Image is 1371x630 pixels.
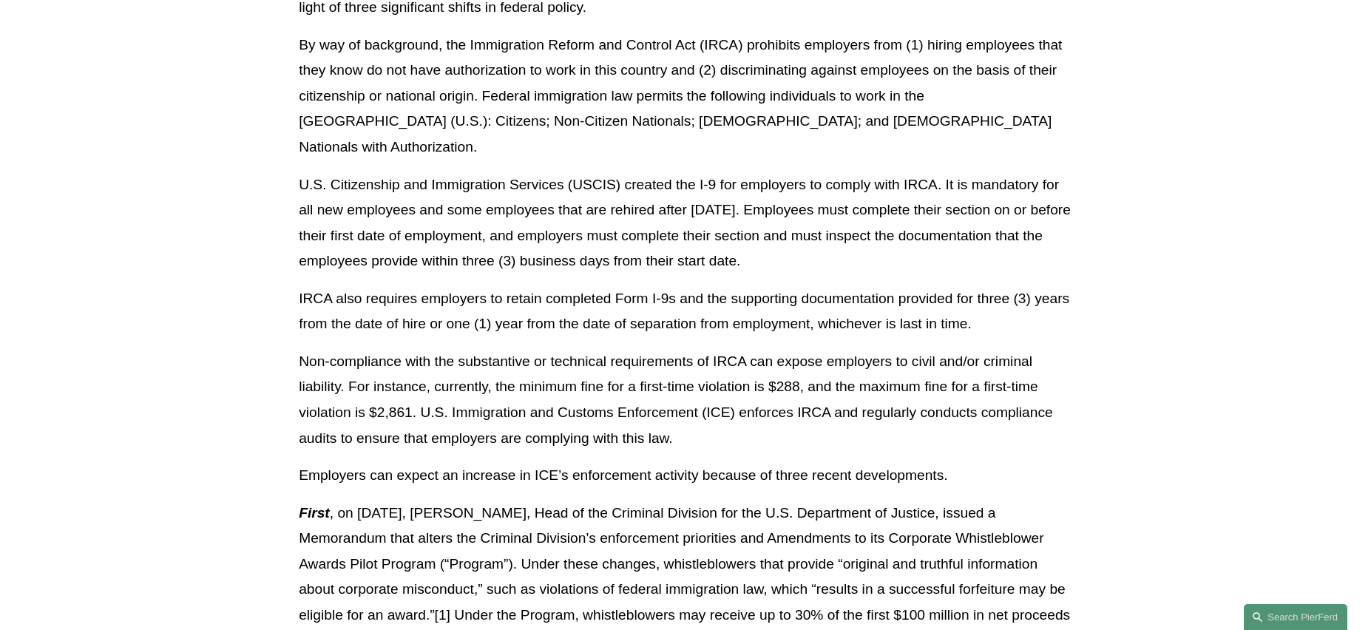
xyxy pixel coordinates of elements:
[299,286,1072,337] p: IRCA also requires employers to retain completed Form I-9s and the supporting documentation provi...
[1244,604,1347,630] a: Search this site
[299,172,1072,274] p: U.S. Citizenship and Immigration Services (USCIS) created the I-9 for employers to comply with IR...
[299,349,1072,451] p: Non-compliance with the substantive or technical requirements of IRCA can expose employers to civ...
[299,505,330,521] em: First
[299,33,1072,160] p: By way of background, the Immigration Reform and Control Act (IRCA) prohibits employers from (1) ...
[299,463,1072,489] p: Employers can expect an increase in ICE’s enforcement activity because of three recent developments.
